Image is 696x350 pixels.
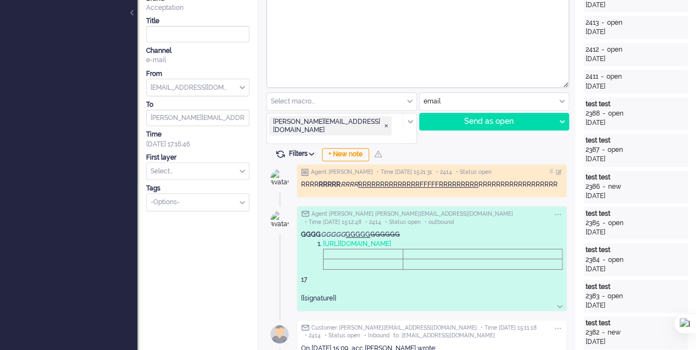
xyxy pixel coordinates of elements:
[380,181,478,188] span: RRRRRRRRRFFFFFRRRRRRRRR
[269,116,392,135] span: elaine@elainedesigns.es ❎
[586,82,686,91] div: [DATE]
[599,292,608,301] div: -
[365,218,381,226] span: • 2414
[385,218,421,226] span: • Status open
[311,324,477,332] span: Customer [PERSON_NAME][EMAIL_ADDRESS][DOMAIN_NAME]
[393,332,495,340] span: to: [EMAIL_ADDRESS][DOMAIN_NAME]
[586,209,686,218] div: test test
[586,118,686,128] div: [DATE]
[586,28,686,37] div: [DATE]
[586,292,599,301] div: 2383
[146,184,249,193] div: Tags
[146,69,249,79] div: From
[599,45,607,54] div: -
[301,324,309,331] img: ic_e-mail_grey.svg
[600,255,608,265] div: -
[608,255,623,265] div: open
[456,168,492,176] span: • Status open
[608,182,621,192] div: new
[586,109,600,118] div: 2388
[146,17,249,26] div: Title
[600,109,608,118] div: -
[600,218,608,228] div: -
[586,100,686,109] div: test test
[586,54,686,64] div: [DATE]
[608,292,623,301] div: open
[311,210,513,218] span: Agent [PERSON_NAME] [PERSON_NAME][EMAIL_ADDRESS][DOMAIN_NAME]
[146,3,249,13] div: Acceptation
[146,100,249,110] div: To
[586,282,686,292] div: test test
[481,324,537,332] span: • Time [DATE] 15:11:18
[364,332,389,340] span: • Inbound
[586,45,599,54] div: 2412
[586,228,686,237] div: [DATE]
[586,245,686,255] div: test test
[319,181,341,188] strong: RRRRR
[608,328,621,337] div: new
[599,18,607,28] div: -
[322,148,369,161] div: + New note
[607,45,622,54] div: open
[608,145,623,155] div: open
[606,72,622,81] div: open
[325,332,360,340] span: • Status open
[586,301,686,310] div: [DATE]
[586,155,686,164] div: [DATE]
[323,240,391,248] a: [URL][DOMAIN_NAME]
[146,130,249,149] div: [DATE] 17:16:46
[420,113,555,130] div: Send as open
[146,56,249,65] div: e-mail
[599,328,608,337] div: -
[586,1,686,10] div: [DATE]
[301,210,309,217] img: ic_e-mail_grey.svg
[358,181,380,188] span: RRRRR
[586,218,600,228] div: 2385
[305,218,361,226] span: • Time [DATE] 15:12:48
[586,72,598,81] div: 2411
[586,319,686,328] div: test test
[377,168,432,176] span: • Time [DATE] 15:21:31
[586,145,599,155] div: 2387
[301,168,309,176] img: ic_note_grey.svg
[305,332,321,340] span: • 2414
[598,72,606,81] div: -
[301,180,563,189] div: RRRR RRRRRRRRRRRRRRRRRR
[586,328,599,337] div: 2382
[289,150,318,157] span: Filters
[146,193,249,211] div: Select Tags
[586,337,686,347] div: [DATE]
[599,145,608,155] div: -
[146,79,249,97] div: from
[586,18,599,28] div: 2413
[266,206,293,234] img: avatar
[608,218,623,228] div: open
[146,153,249,162] div: First layer
[586,192,686,201] div: [DATE]
[341,181,358,188] em: RRRR
[266,320,293,348] img: avatar
[301,231,321,238] strong: GGGG
[311,168,373,176] span: Agent [PERSON_NAME]
[146,110,249,126] input: email@address.com
[586,255,600,265] div: 2384
[321,231,346,238] em: GGGGG
[301,230,563,303] div: 17 {{signature}}
[607,18,622,28] div: open
[266,165,293,192] img: avatar
[436,168,452,176] span: • 2414
[608,109,623,118] div: open
[586,136,686,145] div: test test
[4,4,297,48] body: Rich Text Area. Press ALT-0 for help.
[425,218,454,226] span: • outbound
[559,78,569,87] div: Resize
[586,265,686,274] div: [DATE]
[146,46,249,56] div: Channel
[586,173,686,182] div: test test
[586,182,600,192] div: 2386
[600,182,608,192] div: -
[370,231,400,238] span: GGGGGG
[146,130,249,139] div: Time
[346,231,370,238] span: GGGGG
